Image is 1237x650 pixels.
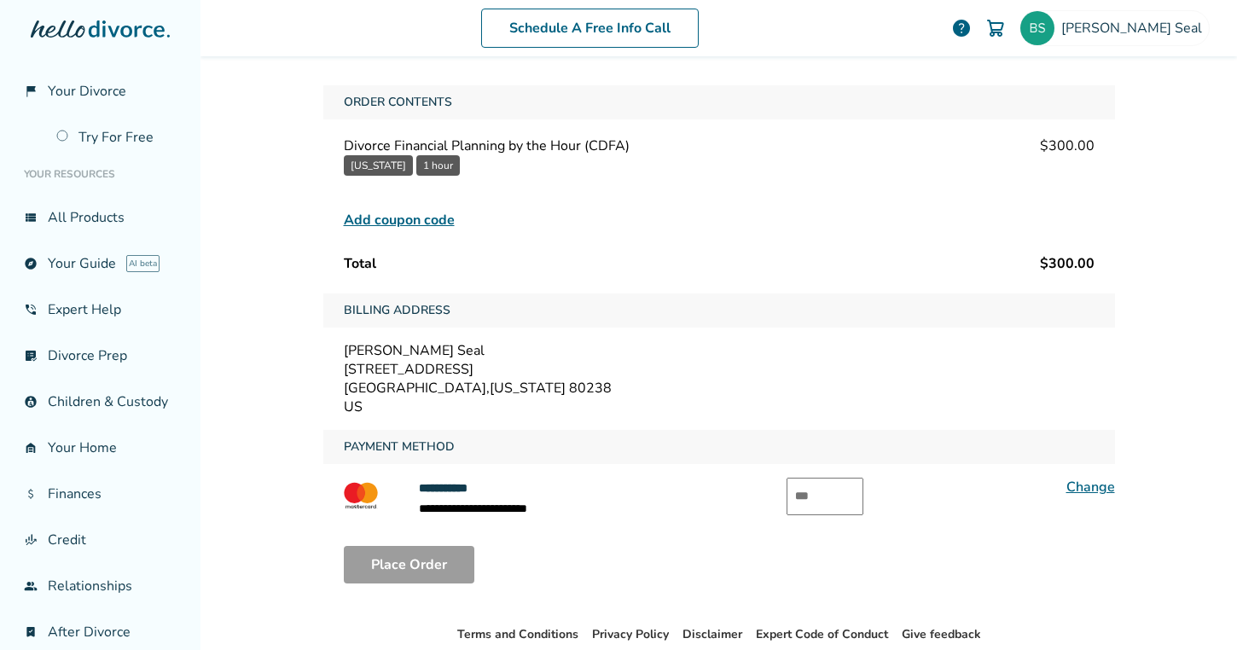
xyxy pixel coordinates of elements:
li: Disclaimer [682,624,742,645]
a: Change [1066,478,1115,496]
span: account_child [24,395,38,409]
li: Your Resources [14,157,187,191]
span: group [24,579,38,593]
span: list_alt_check [24,349,38,363]
a: groupRelationships [14,566,187,606]
span: Divorce Financial Planning by the Hour (CDFA) [344,136,630,155]
a: Expert Code of Conduct [756,626,888,642]
span: Order Contents [337,85,459,119]
div: [STREET_ADDRESS] [344,360,1095,379]
li: Give feedback [902,624,981,645]
span: explore [24,257,38,270]
span: Total [344,254,376,273]
span: Payment Method [337,430,462,464]
span: Add coupon code [344,210,455,230]
span: $300.00 [1040,136,1095,155]
a: account_childChildren & Custody [14,382,187,421]
a: attach_moneyFinances [14,474,187,514]
img: beth.a.seal@gmail.com [1020,11,1054,45]
a: Privacy Policy [592,626,669,642]
div: [PERSON_NAME] Seal [344,341,1095,360]
span: finance_mode [24,533,38,547]
span: $300.00 [1040,254,1095,273]
a: help [951,18,972,38]
a: view_listAll Products [14,198,187,237]
a: list_alt_checkDivorce Prep [14,336,187,375]
a: exploreYour GuideAI beta [14,244,187,283]
a: garage_homeYour Home [14,428,187,467]
a: finance_modeCredit [14,520,187,560]
span: [PERSON_NAME] Seal [1061,19,1209,38]
button: [US_STATE] [344,155,413,176]
iframe: Chat Widget [1152,568,1237,650]
img: Cart [985,18,1006,38]
a: Terms and Conditions [457,626,578,642]
span: bookmark_check [24,625,38,639]
span: phone_in_talk [24,303,38,316]
a: flag_2Your Divorce [14,72,187,111]
span: Billing Address [337,293,457,328]
span: attach_money [24,487,38,501]
span: garage_home [24,441,38,455]
span: flag_2 [24,84,38,98]
a: phone_in_talkExpert Help [14,290,187,329]
div: US [344,398,1095,416]
img: MASTERCARD [323,478,398,514]
button: 1 hour [416,155,460,176]
div: [GEOGRAPHIC_DATA] , [US_STATE] 80238 [344,379,1095,398]
a: Schedule A Free Info Call [481,9,699,48]
a: Try For Free [46,118,187,157]
button: Place Order [344,546,474,583]
span: view_list [24,211,38,224]
span: Your Divorce [48,82,126,101]
span: AI beta [126,255,160,272]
